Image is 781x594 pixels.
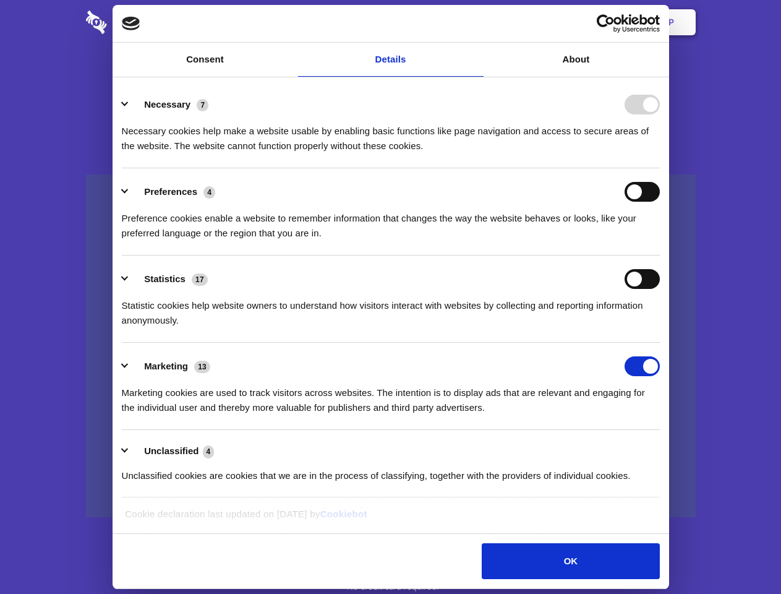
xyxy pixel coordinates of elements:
div: Unclassified cookies are cookies that we are in the process of classifying, together with the pro... [122,459,660,483]
button: Preferences (4) [122,182,223,202]
button: OK [482,543,659,579]
label: Marketing [144,361,188,371]
a: Usercentrics Cookiebot - opens in a new window [552,14,660,33]
h1: Eliminate Slack Data Loss. [86,56,696,100]
a: Details [298,43,484,77]
iframe: Drift Widget Chat Controller [719,532,766,579]
label: Statistics [144,273,186,284]
span: 13 [194,361,210,373]
span: 4 [203,186,215,199]
h4: Auto-redaction of sensitive data, encrypted data sharing and self-destructing private chats. Shar... [86,113,696,153]
div: Necessary cookies help make a website usable by enabling basic functions like page navigation and... [122,114,660,153]
span: 4 [203,445,215,458]
img: logo [122,17,140,30]
a: Pricing [363,3,417,41]
div: Statistic cookies help website owners to understand how visitors interact with websites by collec... [122,289,660,328]
a: Consent [113,43,298,77]
label: Necessary [144,99,190,110]
span: 7 [197,99,208,111]
img: logo-wordmark-white-trans-d4663122ce5f474addd5e946df7df03e33cb6a1c49d2221995e7729f52c070b2.svg [86,11,192,34]
button: Statistics (17) [122,269,216,289]
a: Contact [501,3,558,41]
div: Marketing cookies are used to track visitors across websites. The intention is to display ads tha... [122,376,660,415]
div: Preference cookies enable a website to remember information that changes the way the website beha... [122,202,660,241]
button: Necessary (7) [122,95,216,114]
span: 17 [192,273,208,286]
a: Cookiebot [320,509,367,519]
button: Unclassified (4) [122,444,222,459]
label: Preferences [144,186,197,197]
div: Cookie declaration last updated on [DATE] by [116,507,665,531]
a: Wistia video thumbnail [86,174,696,518]
a: Login [561,3,615,41]
button: Marketing (13) [122,356,218,376]
a: About [484,43,669,77]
